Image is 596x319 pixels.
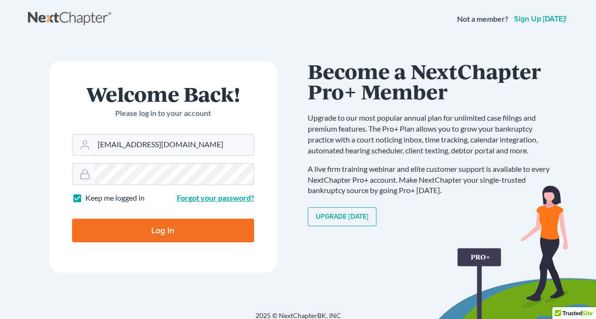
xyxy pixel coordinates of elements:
[308,207,376,226] a: Upgrade [DATE]
[85,193,145,204] label: Keep me logged in
[72,108,254,119] p: Please log in to your account
[308,113,559,156] p: Upgrade to our most popular annual plan for unlimited case filings and premium features. The Pro+...
[512,15,568,23] a: Sign up [DATE]!
[177,193,254,202] a: Forgot your password?
[308,164,559,196] p: A live firm training webinar and elite customer support is available to every NextChapter Pro+ ac...
[72,219,254,242] input: Log In
[94,134,254,155] input: Email Address
[72,84,254,104] h1: Welcome Back!
[457,14,508,25] strong: Not a member?
[308,61,559,101] h1: Become a NextChapter Pro+ Member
